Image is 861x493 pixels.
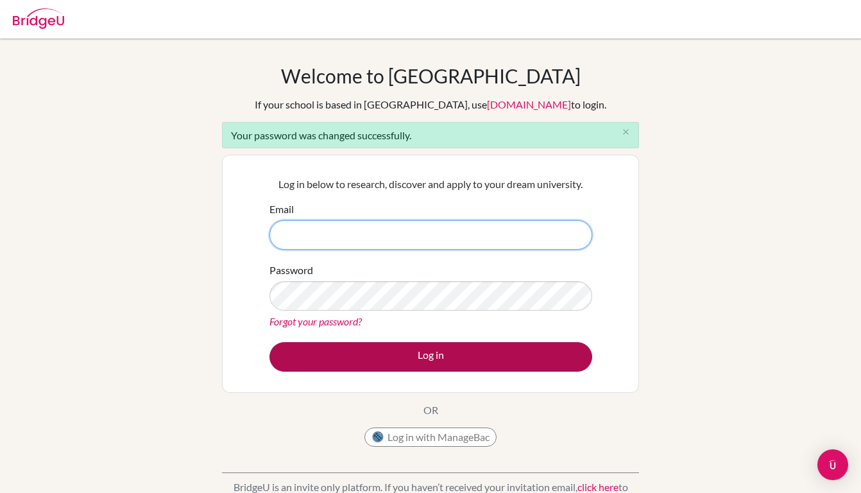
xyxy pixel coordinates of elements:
i: close [621,127,631,137]
button: Close [613,123,638,142]
img: Bridge-U [13,8,64,29]
label: Email [269,202,294,217]
a: Forgot your password? [269,315,362,327]
label: Password [269,263,313,278]
a: click here [577,481,618,493]
button: Log in [269,342,592,372]
div: Your password was changed successfully. [222,122,639,148]
div: If your school is based in [GEOGRAPHIC_DATA], use to login. [255,97,606,112]
p: OR [423,402,438,418]
a: [DOMAIN_NAME] [487,98,571,110]
p: Log in below to research, discover and apply to your dream university. [269,177,592,192]
button: Log in with ManageBac [364,428,497,447]
h1: Welcome to [GEOGRAPHIC_DATA] [281,64,581,87]
div: Open Intercom Messenger [817,449,848,480]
